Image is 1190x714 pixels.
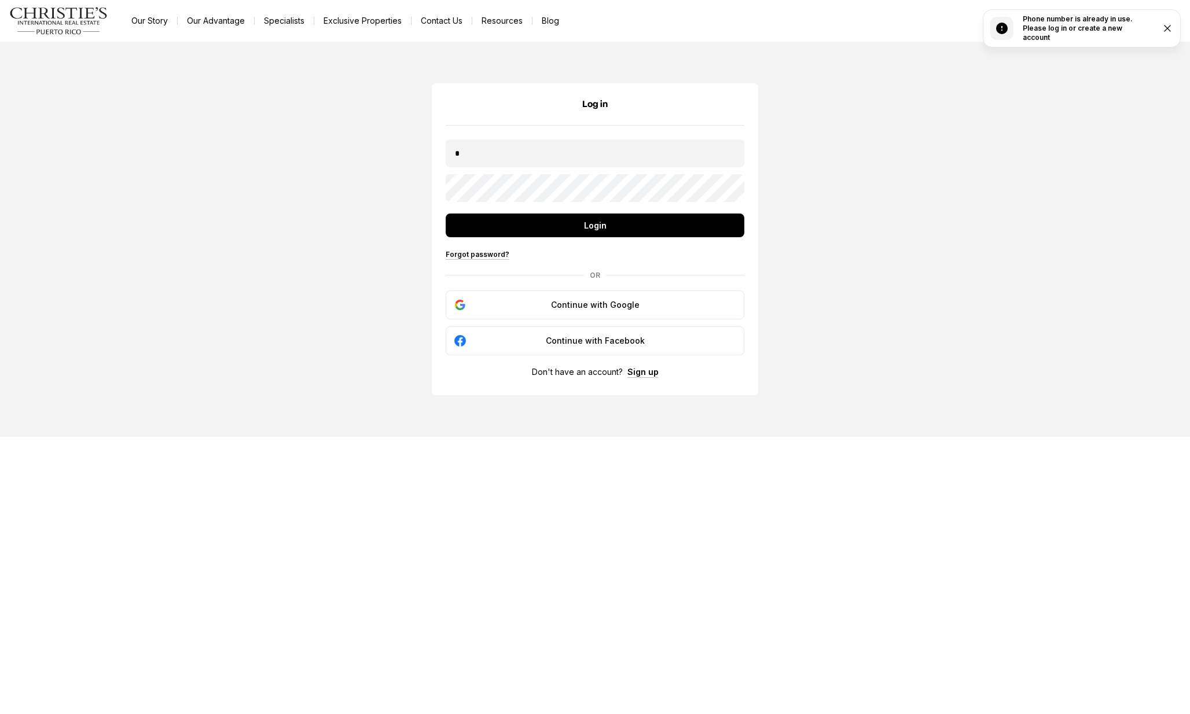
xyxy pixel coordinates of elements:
button: Login [446,214,744,237]
div: Continue with Facebook [453,334,737,348]
span: Don't have an account? [532,367,623,377]
a: Resources [472,13,532,29]
a: Blog [532,13,568,29]
div: Continue with Google [453,298,737,312]
h2: Log in [582,100,608,109]
button: Forgot password? [446,249,509,259]
button: Contact Us [412,13,472,29]
img: logo [9,7,108,35]
a: Specialists [255,13,314,29]
p: OR [590,271,600,279]
button: Sign up [627,367,659,377]
a: Our Story [122,13,177,29]
button: Continue with Google [446,290,744,319]
p: Phone number is already in use. Please log in or create a new account [1023,14,1148,42]
a: Exclusive Properties [314,13,411,29]
a: Our Advantage [178,13,254,29]
p: Forgot password? [446,250,509,259]
button: Close [1162,23,1173,34]
button: Continue with Facebook [446,326,744,355]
